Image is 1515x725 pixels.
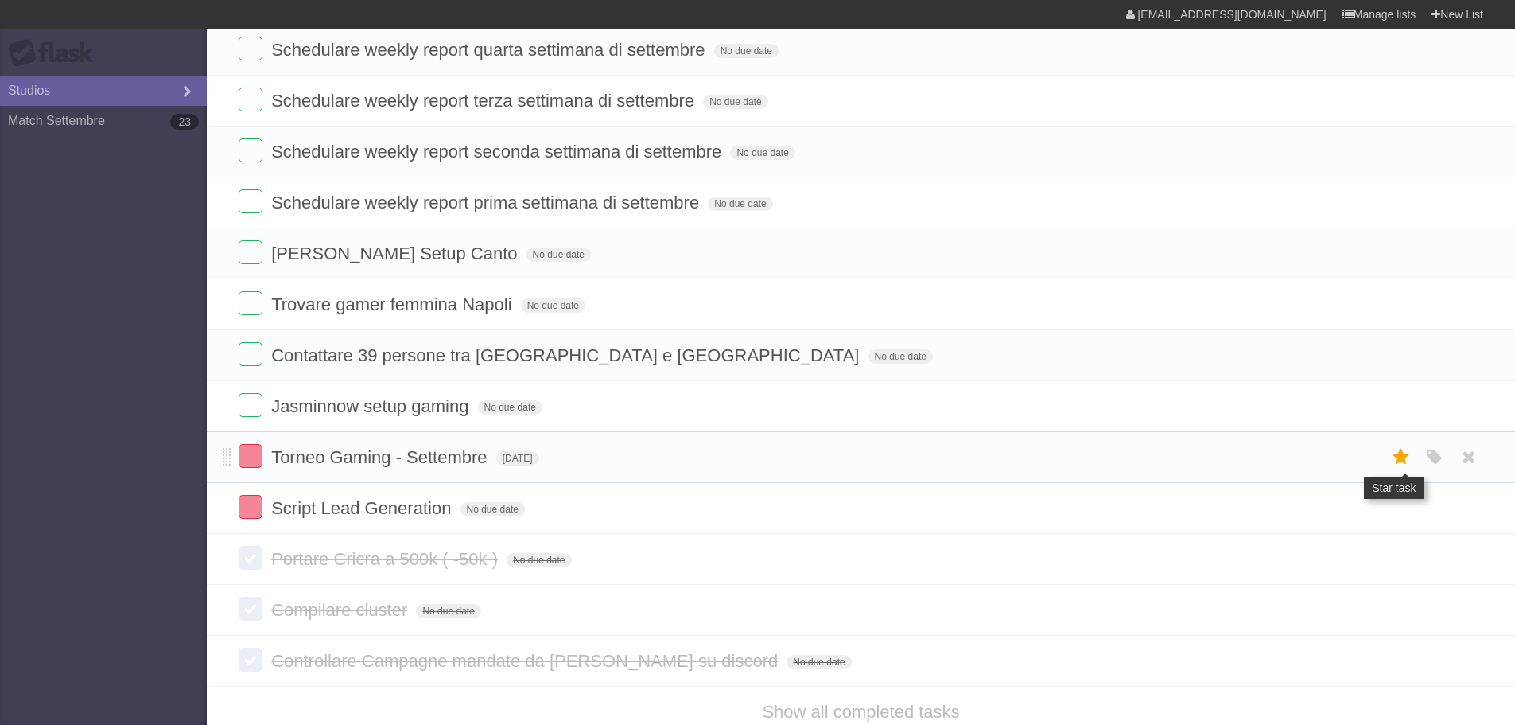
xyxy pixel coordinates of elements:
[239,444,262,468] label: Done
[1386,444,1416,470] label: Star task
[239,189,262,213] label: Done
[239,495,262,519] label: Done
[271,294,515,314] span: Trovare gamer femmina Napoli
[239,648,262,672] label: Done
[526,248,591,262] span: No due date
[271,40,709,60] span: Schedulare weekly report quarta settimana di settembre
[8,39,103,68] div: Flask
[708,197,772,211] span: No due date
[507,553,571,567] span: No due date
[239,88,262,111] label: Done
[271,142,725,162] span: Schedulare weekly report seconda settimana di settembre
[239,291,262,315] label: Done
[762,702,959,722] a: Show all completed tasks
[271,244,521,263] span: [PERSON_NAME] Setup Canto
[271,447,491,467] span: Torneo Gaming - Settembre
[460,502,525,516] span: No due date
[521,298,585,313] span: No due date
[703,95,767,109] span: No due date
[868,349,933,364] span: No due date
[416,604,480,618] span: No due date
[239,37,262,60] label: Done
[271,651,782,671] span: Controllare Campagne mandate da [PERSON_NAME] su discord
[271,396,472,416] span: Jasminnow setup gaming
[239,393,262,417] label: Done
[271,600,411,620] span: Compilare cluster
[496,451,539,466] span: [DATE]
[478,400,542,415] span: No due date
[271,91,698,111] span: Schedulare weekly report terza settimana di settembre
[271,345,863,365] span: Contattare 39 persone tra [GEOGRAPHIC_DATA] e [GEOGRAPHIC_DATA]
[170,114,199,130] b: 23
[239,597,262,621] label: Done
[271,549,502,569] span: Portare Cricra a 500k ( -50k )
[730,146,794,160] span: No due date
[239,546,262,570] label: Done
[239,240,262,264] label: Done
[271,498,455,518] span: Script Lead Generation
[787,655,851,669] span: No due date
[239,138,262,162] label: Done
[271,193,703,212] span: Schedulare weekly report prima settimana di settembre
[239,342,262,366] label: Done
[714,44,779,58] span: No due date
